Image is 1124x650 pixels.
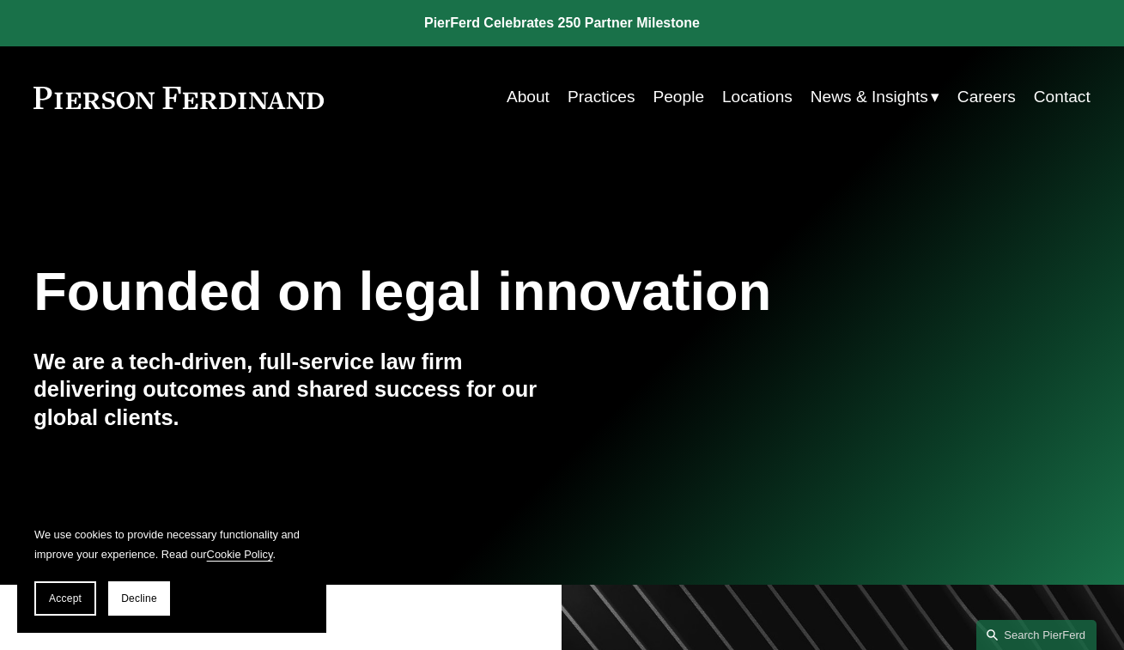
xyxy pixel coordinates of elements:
a: Contact [1034,81,1091,113]
a: folder dropdown [811,81,939,113]
a: Locations [722,81,793,113]
a: Cookie Policy [207,548,273,561]
button: Accept [34,581,96,616]
h1: Founded on legal innovation [33,260,914,322]
a: Practices [568,81,635,113]
a: Search this site [976,620,1097,650]
a: About [507,81,550,113]
p: We use cookies to provide necessary functionality and improve your experience. Read our . [34,525,309,564]
h4: We are a tech-driven, full-service law firm delivering outcomes and shared success for our global... [33,348,562,431]
section: Cookie banner [17,507,326,633]
a: People [653,81,704,113]
span: News & Insights [811,82,928,112]
button: Decline [108,581,170,616]
span: Decline [121,592,157,604]
span: Accept [49,592,82,604]
a: Careers [957,81,1016,113]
